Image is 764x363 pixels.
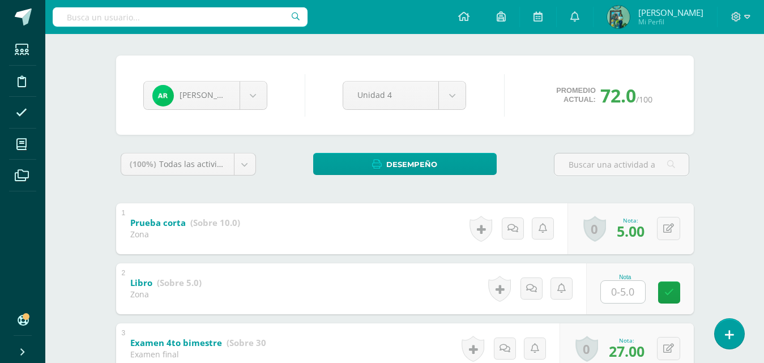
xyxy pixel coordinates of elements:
div: Zona [130,229,240,240]
strong: (Sobre 30.0) [227,337,276,348]
input: Buscar una actividad aquí... [554,153,689,176]
span: Desempeño [386,154,437,175]
a: Desempeño [313,153,497,175]
div: Nota: [617,216,645,224]
div: Examen final [130,349,266,360]
div: Nota [600,274,650,280]
img: a748ed3994b1b4245bf15480d2949aa4.png [152,85,174,106]
span: /100 [636,94,652,105]
a: Examen 4to bimestre (Sobre 30.0) [130,334,276,352]
strong: (Sobre 10.0) [190,217,240,228]
input: Busca un usuario... [53,7,308,27]
b: Prueba corta [130,217,186,228]
div: Nota: [609,336,645,344]
span: Todas las actividades de esta unidad [159,159,300,169]
b: Examen 4to bimestre [130,337,222,348]
div: Zona [130,289,202,300]
a: 0 [583,216,606,242]
a: Prueba corta (Sobre 10.0) [130,214,240,232]
a: Unidad 4 [343,82,466,109]
img: ee8512351b11aff19c1271144c0262d2.png [607,6,630,28]
a: [PERSON_NAME] [144,82,267,109]
span: [PERSON_NAME] [180,89,243,100]
span: 27.00 [609,341,645,361]
span: (100%) [130,159,156,169]
a: Libro (Sobre 5.0) [130,274,202,292]
b: Libro [130,277,152,288]
span: 5.00 [617,221,645,241]
input: 0-5.0 [601,281,645,303]
a: 0 [575,336,598,362]
span: [PERSON_NAME] [638,7,703,18]
span: 72.0 [600,83,636,108]
span: Unidad 4 [357,82,424,108]
a: (100%)Todas las actividades de esta unidad [121,153,255,175]
strong: (Sobre 5.0) [157,277,202,288]
span: Mi Perfil [638,17,703,27]
span: Promedio actual: [556,86,596,104]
